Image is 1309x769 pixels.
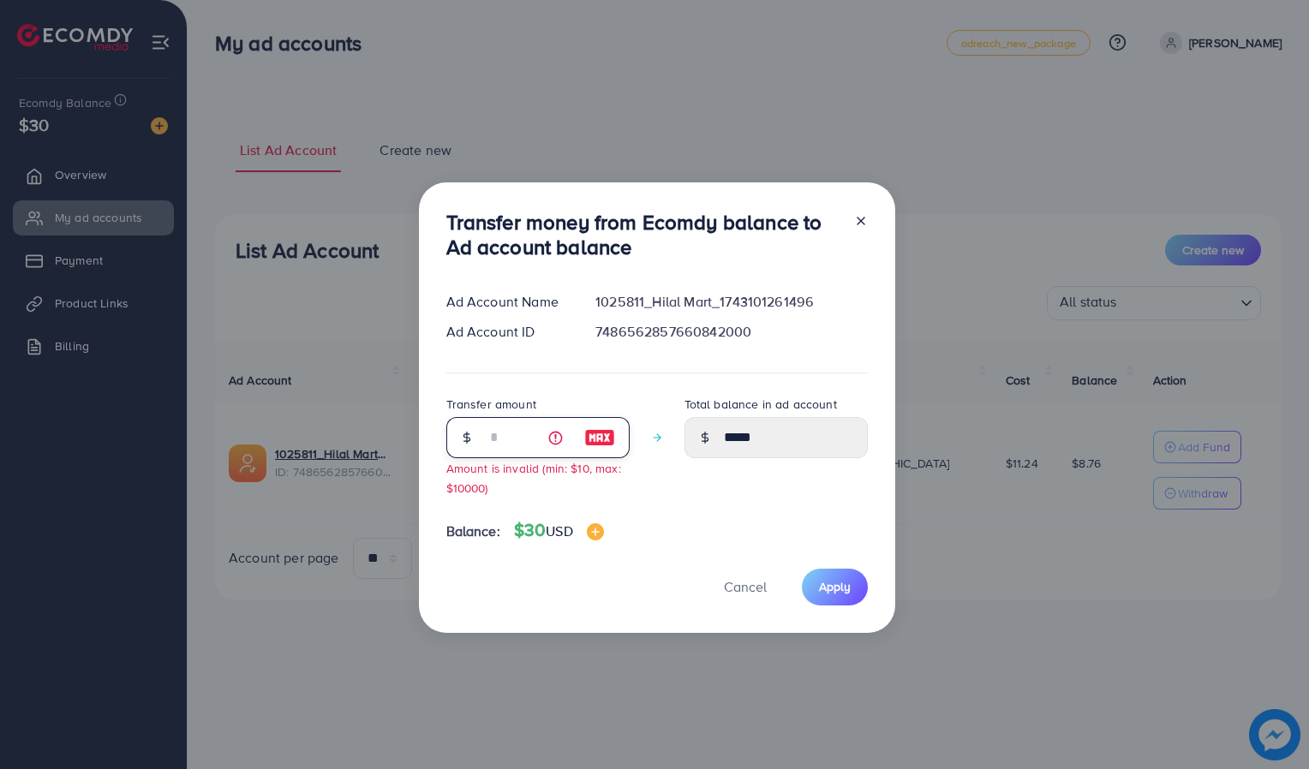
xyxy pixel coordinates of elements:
[433,322,583,342] div: Ad Account ID
[684,396,837,413] label: Total balance in ad account
[582,322,881,342] div: 7486562857660842000
[546,522,572,540] span: USD
[587,523,604,540] img: image
[446,460,621,496] small: Amount is invalid (min: $10, max: $10000)
[433,292,583,312] div: Ad Account Name
[584,427,615,448] img: image
[702,569,788,605] button: Cancel
[446,210,840,259] h3: Transfer money from Ecomdy balance to Ad account balance
[514,520,604,541] h4: $30
[724,577,767,596] span: Cancel
[819,578,851,595] span: Apply
[446,396,536,413] label: Transfer amount
[446,522,500,541] span: Balance:
[582,292,881,312] div: 1025811_Hilal Mart_1743101261496
[802,569,868,605] button: Apply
